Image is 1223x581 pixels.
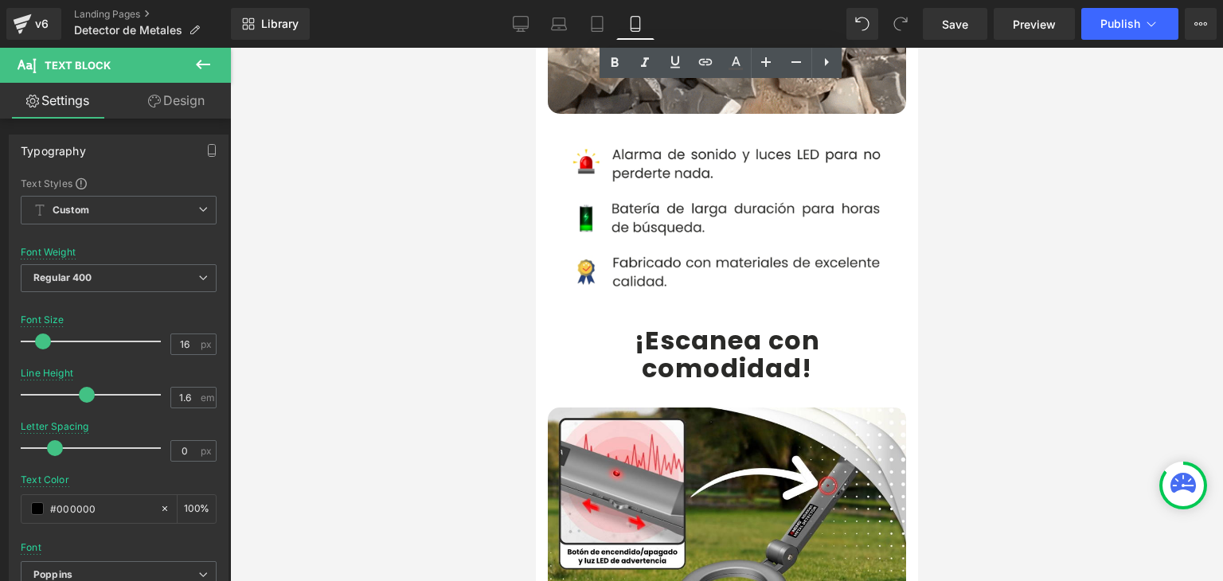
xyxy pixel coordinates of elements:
[21,368,73,379] div: Line Height
[21,314,64,326] div: Font Size
[119,83,234,119] a: Design
[45,59,111,72] span: Text Block
[994,8,1075,40] a: Preview
[540,8,578,40] a: Laptop
[885,8,916,40] button: Redo
[21,247,76,258] div: Font Weight
[261,17,299,31] span: Library
[231,8,310,40] a: New Library
[50,500,152,517] input: Color
[21,474,69,485] div: Text Color
[53,204,89,217] b: Custom
[201,446,214,456] span: px
[32,14,52,34] div: v6
[502,8,540,40] a: Desktop
[99,275,284,310] b: ¡Escanea con
[1013,16,1056,33] span: Preview
[21,177,217,189] div: Text Styles
[942,16,968,33] span: Save
[1081,8,1178,40] button: Publish
[33,271,92,283] b: Regular 400
[178,495,216,523] div: %
[201,339,214,349] span: px
[1100,18,1140,30] span: Publish
[74,24,182,37] span: Detector de Metales
[6,8,61,40] a: v6
[106,302,276,338] b: comodidad!
[1185,8,1217,40] button: More
[21,135,86,158] div: Typography
[616,8,654,40] a: Mobile
[21,421,89,432] div: Letter Spacing
[21,542,41,553] div: Font
[201,392,214,403] span: em
[74,8,231,21] a: Landing Pages
[578,8,616,40] a: Tablet
[846,8,878,40] button: Undo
